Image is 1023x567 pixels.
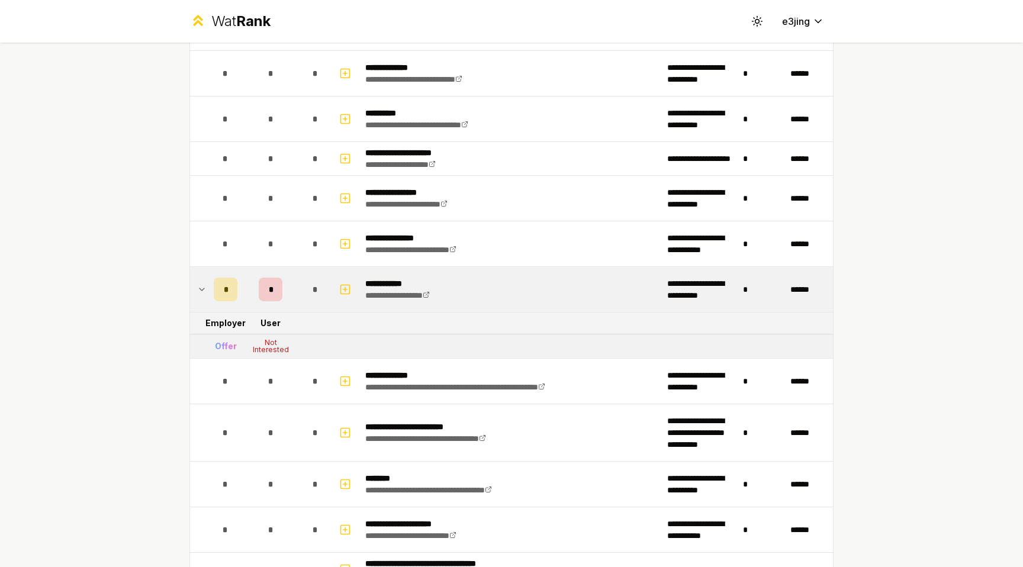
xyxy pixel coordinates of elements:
div: Not Interested [247,339,294,353]
button: e3jing [773,11,834,32]
div: Offer [215,340,237,352]
div: Wat [211,12,271,31]
a: WatRank [189,12,271,31]
td: User [242,313,299,334]
td: Employer [209,313,242,334]
span: e3jing [782,14,810,28]
span: Rank [236,12,271,30]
